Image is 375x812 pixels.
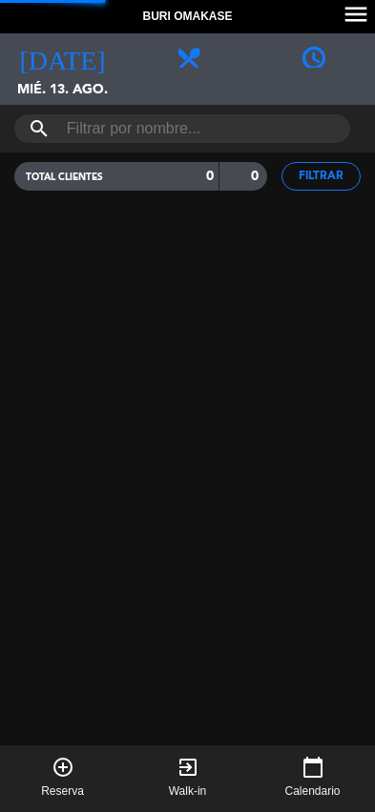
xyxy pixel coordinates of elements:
[19,43,105,70] i: [DATE]
[284,782,340,802] span: Calendario
[41,782,84,802] span: Reserva
[65,114,300,143] input: Filtrar por nombre...
[142,8,232,27] span: Buri Omakase
[169,782,207,802] span: Walk-in
[177,756,199,779] i: exit_to_app
[26,173,103,182] span: TOTAL CLIENTES
[52,756,74,779] i: add_circle_outline
[206,170,214,183] strong: 0
[302,756,324,779] i: calendar_today
[281,162,361,191] button: Filtrar
[251,170,262,183] strong: 0
[250,745,375,812] button: calendar_todayCalendario
[125,745,250,812] button: exit_to_appWalk-in
[28,117,51,140] i: search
